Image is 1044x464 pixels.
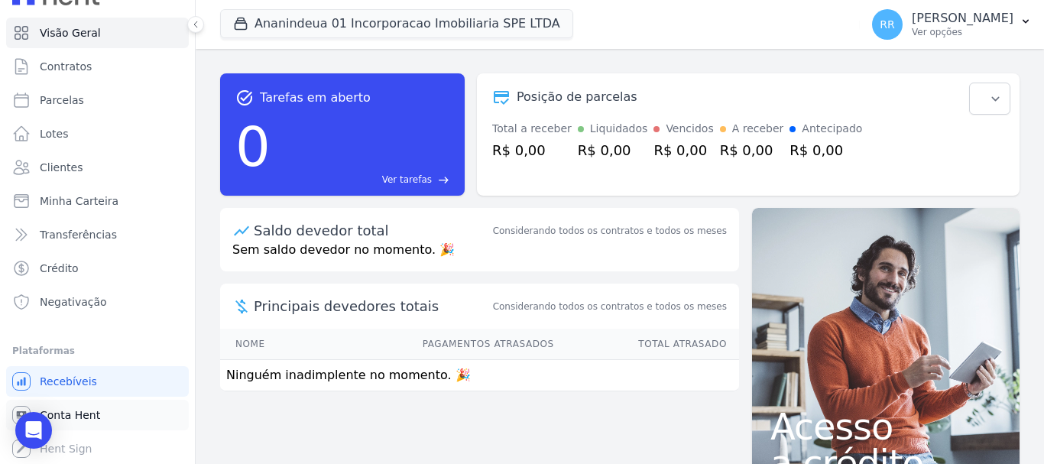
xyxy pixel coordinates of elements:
[40,227,117,242] span: Transferências
[802,121,862,137] div: Antecipado
[220,360,739,391] td: Ninguém inadimplente no momento. 🎉
[578,140,648,161] div: R$ 0,00
[6,400,189,430] a: Conta Hent
[254,296,490,316] span: Principais devedores totais
[40,193,118,209] span: Minha Carteira
[6,85,189,115] a: Parcelas
[666,121,713,137] div: Vencidos
[40,59,92,74] span: Contratos
[492,140,572,161] div: R$ 0,00
[912,11,1013,26] p: [PERSON_NAME]
[40,160,83,175] span: Clientes
[260,89,371,107] span: Tarefas em aberto
[912,26,1013,38] p: Ver opções
[313,329,554,360] th: Pagamentos Atrasados
[653,140,713,161] div: R$ 0,00
[235,107,271,187] div: 0
[880,19,894,30] span: RR
[220,9,573,38] button: Ananindeua 01 Incorporacao Imobiliaria SPE LTDA
[40,407,100,423] span: Conta Hent
[6,287,189,317] a: Negativação
[860,3,1044,46] button: RR [PERSON_NAME] Ver opções
[15,412,52,449] div: Open Intercom Messenger
[6,219,189,250] a: Transferências
[6,186,189,216] a: Minha Carteira
[220,241,739,271] p: Sem saldo devedor no momento. 🎉
[590,121,648,137] div: Liquidados
[517,88,637,106] div: Posição de parcelas
[732,121,784,137] div: A receber
[220,329,313,360] th: Nome
[12,342,183,360] div: Plataformas
[6,366,189,397] a: Recebíveis
[6,51,189,82] a: Contratos
[438,174,449,186] span: east
[493,224,727,238] div: Considerando todos os contratos e todos os meses
[6,18,189,48] a: Visão Geral
[6,253,189,284] a: Crédito
[254,220,490,241] div: Saldo devedor total
[720,140,784,161] div: R$ 0,00
[40,126,69,141] span: Lotes
[789,140,862,161] div: R$ 0,00
[382,173,432,187] span: Ver tarefas
[492,121,572,137] div: Total a receber
[40,261,79,276] span: Crédito
[6,118,189,149] a: Lotes
[40,374,97,389] span: Recebíveis
[555,329,739,360] th: Total Atrasado
[770,408,1001,445] span: Acesso
[277,173,449,187] a: Ver tarefas east
[6,152,189,183] a: Clientes
[40,92,84,108] span: Parcelas
[493,300,727,313] span: Considerando todos os contratos e todos os meses
[40,25,101,41] span: Visão Geral
[40,294,107,310] span: Negativação
[235,89,254,107] span: task_alt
